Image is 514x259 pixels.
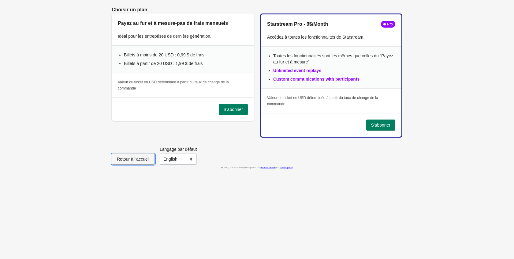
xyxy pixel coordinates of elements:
li: Toutes les fonctionnalités sont les mêmes que celles du “Payez au fur et à mesure”. [273,53,395,65]
span: Retour à l'accueil [117,157,150,162]
div: Valeur du ticket en USD déterminée à partir du taux de change de la commande [267,95,395,107]
span: Custom communications with participants [273,77,359,82]
a: terms of service [260,166,275,169]
label: Langage par défaut [160,146,197,152]
a: Retour à l'accueil [112,157,155,162]
span: Unlimited event replays [273,68,321,73]
div: By using our application you agree to our and . [112,165,402,171]
p: Idéal pour les entreprises de dernière génération. [118,33,248,39]
h2: Starstream Pro - 9$/Month [267,21,328,28]
h2: Payez au fur et à mesure - pas de frais mensuels [118,20,228,27]
span: S'abonner [224,107,243,112]
button: Retour à l'accueil [112,154,155,165]
p: Accédez à toutes les fonctionnalités de Starstream. [267,34,395,40]
div: Valeur du ticket en USD déterminée à partir du taux de change de la commande [118,79,248,91]
button: S'abonner [366,120,395,131]
button: S'abonner [219,104,248,115]
div: Pro [386,22,393,27]
li: Billets à partir de 20 USD : 1,99 $ de frais [124,60,248,67]
li: Billets à moins de 20 USD : 0,99 $ de frais [124,52,248,58]
h2: Choisir un plan [112,6,402,13]
span: S'abonner [371,123,390,128]
a: privacy policy [280,166,292,169]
